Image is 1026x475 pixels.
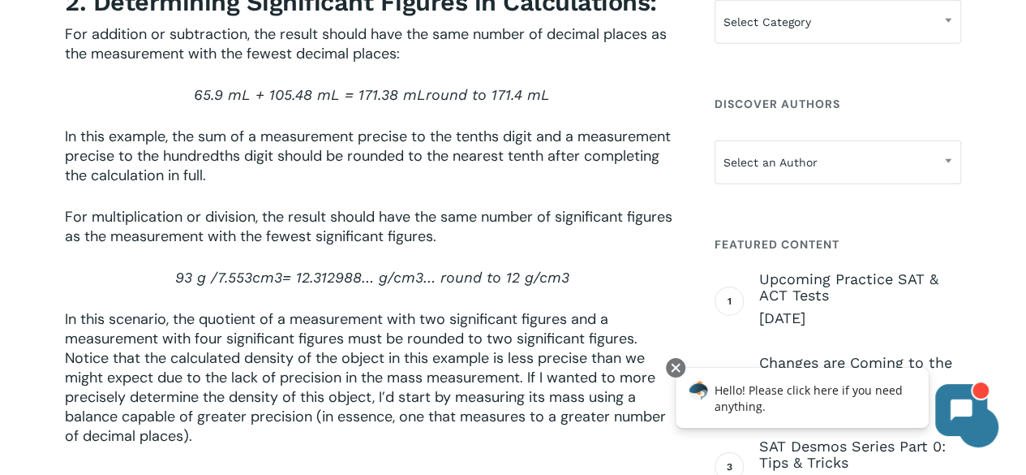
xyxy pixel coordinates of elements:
span: Select an Author [715,145,960,179]
span: Select an Author [715,140,961,184]
span: 93 g / [174,269,217,286]
span: Select Category [715,5,960,39]
span: 3 [273,269,281,286]
span: SAT Desmos Series Part 0: Tips & Tricks [759,438,961,471]
span: [DATE] [759,309,961,328]
span: For addition or subtraction, the result should have the same number of decimal places as the meas... [65,24,667,63]
span: Upcoming Practice SAT & ACT Tests [759,271,961,304]
iframe: Chatbot [659,355,1003,452]
a: Upcoming Practice SAT & ACT Tests [DATE] [759,271,961,328]
span: 7.553 [217,269,251,286]
h4: Discover Authors [715,89,961,119]
span: cm [539,269,560,286]
span: 65.9 mL + 105.48 mL = 171.38 mL [194,86,426,103]
span: cm [393,269,414,286]
span: cm [251,269,273,286]
span: In this example, the sum of a measurement precise to the tenths digit and a measurement precise t... [65,127,671,185]
h4: Featured Content [715,230,961,259]
span: For multiplication or division, the result should have the same number of significant figures as ... [65,207,672,246]
span: In this scenario, the quotient of a measurement with two significant figures and a measurement wi... [65,309,666,446]
span: 3… [414,269,435,286]
span: 3 [560,269,569,286]
span: round to 12 g/ [440,269,539,286]
span: = 12.312988… g/ [281,269,393,286]
span: round to 171.4 mL [426,86,550,103]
